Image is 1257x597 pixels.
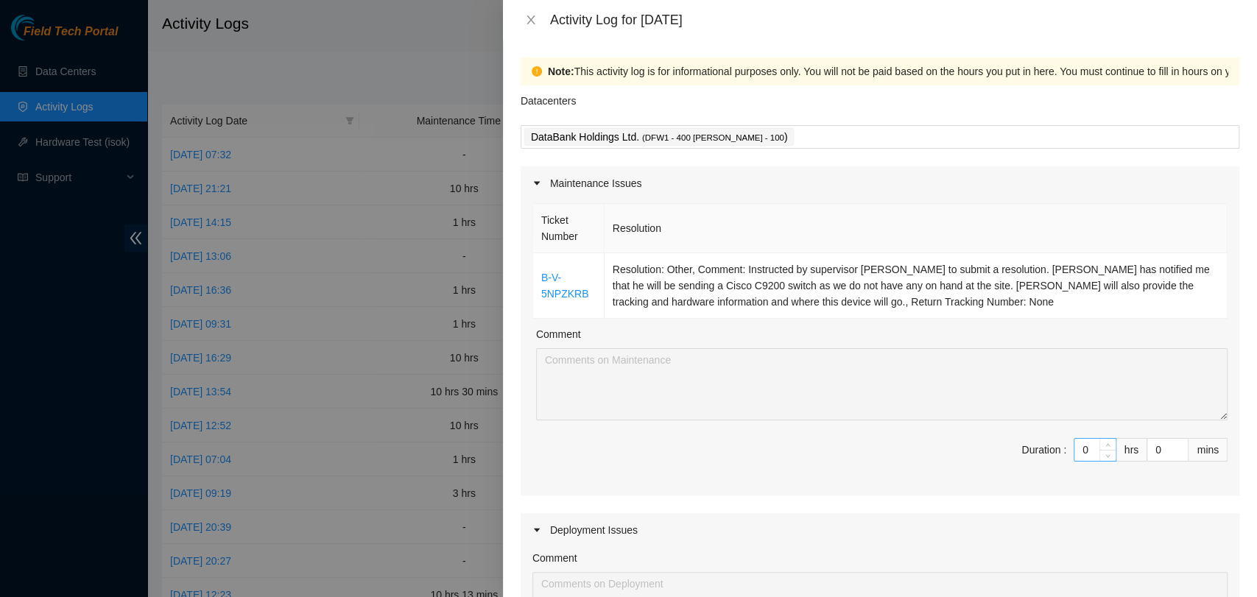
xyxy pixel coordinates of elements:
div: Activity Log for [DATE] [550,12,1239,28]
div: Duration : [1021,442,1066,458]
td: Resolution: Other, Comment: Instructed by supervisor [PERSON_NAME] to submit a resolution. [PERSO... [605,253,1228,319]
th: Ticket Number [533,204,605,253]
div: Maintenance Issues [521,166,1239,200]
p: DataBank Holdings Ltd. ) [531,129,788,146]
th: Resolution [605,204,1228,253]
span: caret-right [532,526,541,534]
label: Comment [532,550,577,566]
textarea: Comment [536,348,1228,420]
div: Deployment Issues [521,513,1239,547]
strong: Note: [548,63,574,80]
span: ( DFW1 - 400 [PERSON_NAME] - 100 [642,133,784,142]
p: Datacenters [521,85,576,109]
span: caret-right [532,179,541,188]
span: exclamation-circle [532,66,542,77]
span: Decrease Value [1099,450,1116,461]
div: hrs [1116,438,1147,462]
a: B-V-5NPZKRB [541,272,589,300]
span: up [1104,441,1113,450]
span: close [525,14,537,26]
span: down [1104,451,1113,460]
label: Comment [536,326,581,342]
span: Increase Value [1099,439,1116,450]
button: Close [521,13,541,27]
div: mins [1189,438,1228,462]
